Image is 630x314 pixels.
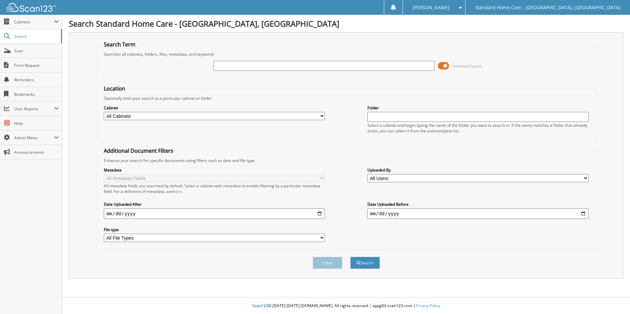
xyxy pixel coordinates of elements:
span: Scan123 [252,303,268,308]
div: All metadata fields are searched by default. Select a cabinet with metadata to enable filtering b... [104,183,325,194]
span: Cabinets [14,19,54,25]
a: here [173,189,182,194]
span: Form Request [14,63,59,68]
div: Optionally limit your search to a particular cabinet or folder [100,95,592,101]
h1: Search Standard Home Care - [GEOGRAPHIC_DATA], [GEOGRAPHIC_DATA] [69,18,623,29]
legend: Search Term [100,41,139,48]
legend: Location [100,85,129,92]
input: end [367,208,588,219]
span: Help [14,120,59,126]
button: Clear [313,257,342,269]
div: Enhance your search for specific documents using filters such as date and file type. [100,158,592,163]
span: [PERSON_NAME] [413,6,449,10]
span: Advanced Search [453,64,482,68]
img: scan123-logo-white.svg [7,3,56,12]
a: Privacy Policy [415,303,440,308]
span: User Reports [14,106,54,112]
span: Bookmarks [14,92,59,97]
div: Searches all cabinets, folders, files, metadata, and keywords [100,51,592,57]
div: © [DATE]-[DATE] [DOMAIN_NAME]. All rights reserved | appg03-scan123-com | [62,298,630,314]
span: Announcements [14,149,59,155]
span: Admin Menu [14,135,54,141]
label: Date Uploaded After [104,201,325,207]
label: Cabinet [104,105,325,111]
label: Metadata [104,167,325,173]
button: Search [350,257,380,269]
span: Scan [14,48,59,54]
input: start [104,208,325,219]
span: Reminders [14,77,59,83]
div: Select a cabinet and begin typing the name of the folder you want to search in. If the name match... [367,122,588,134]
label: Date Uploaded Before [367,201,588,207]
span: Standard Home Care - [GEOGRAPHIC_DATA], [GEOGRAPHIC_DATA] [475,6,620,10]
label: File type [104,227,325,232]
label: Folder [367,105,588,111]
label: Uploaded By [367,167,588,173]
span: Search [14,34,58,39]
legend: Additional Document Filters [100,147,177,154]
